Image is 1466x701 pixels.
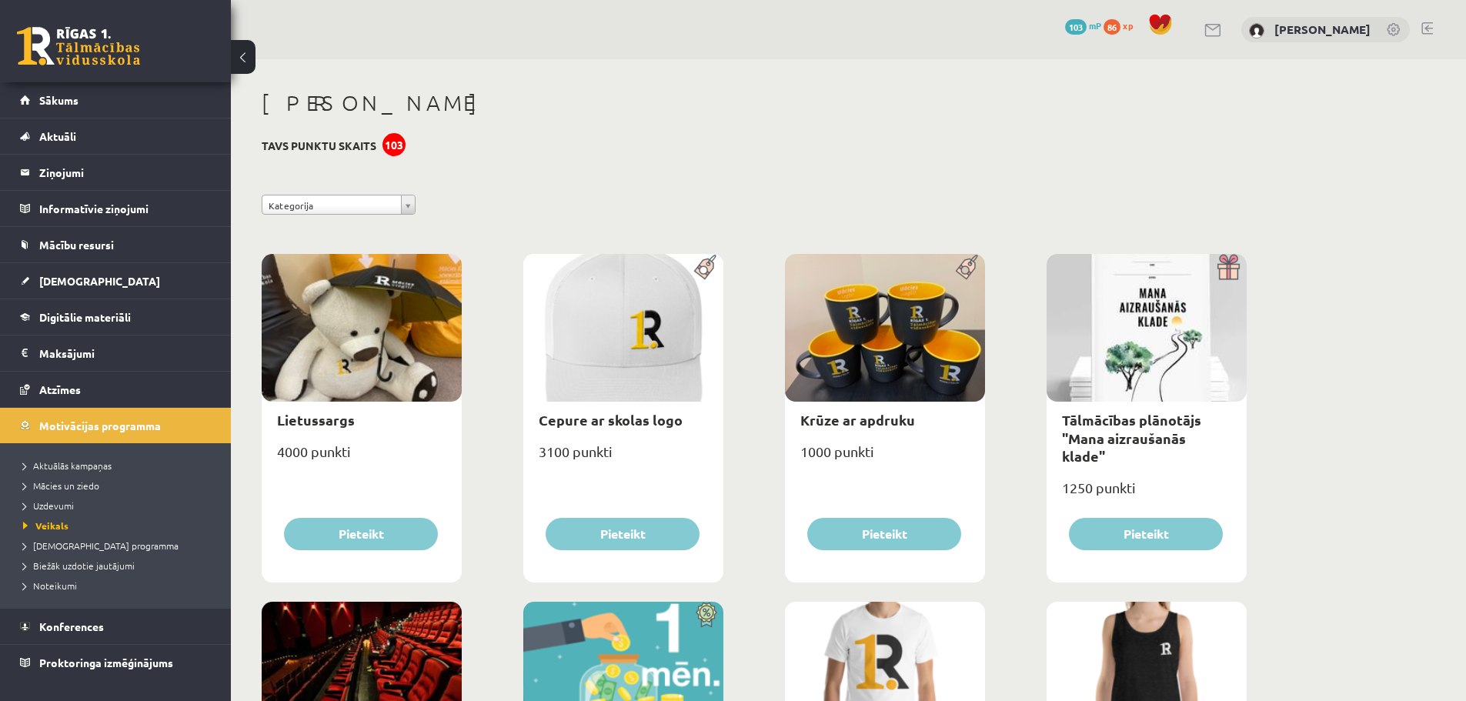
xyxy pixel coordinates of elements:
[23,499,215,512] a: Uzdevumi
[689,254,723,280] img: Populāra prece
[20,299,212,335] a: Digitālie materiāli
[20,645,212,680] a: Proktoringa izmēģinājums
[39,274,160,288] span: [DEMOGRAPHIC_DATA]
[1062,411,1201,465] a: Tālmācības plānotājs "Mana aizraušanās klade"
[1212,254,1247,280] img: Dāvana ar pārsteigumu
[23,499,74,512] span: Uzdevumi
[539,411,683,429] a: Cepure ar skolas logo
[284,518,438,550] button: Pieteikt
[20,263,212,299] a: [DEMOGRAPHIC_DATA]
[1274,22,1371,37] a: [PERSON_NAME]
[785,439,985,477] div: 1000 punkti
[39,656,173,669] span: Proktoringa izmēģinājums
[23,579,215,593] a: Noteikumi
[523,439,723,477] div: 3100 punkti
[23,459,215,472] a: Aktuālās kampaņas
[23,479,99,492] span: Mācies un ziedo
[39,382,81,396] span: Atzīmes
[20,155,212,190] a: Ziņojumi
[1249,23,1264,38] img: Māris Kalniņš
[277,411,355,429] a: Lietussargs
[546,518,700,550] button: Pieteikt
[23,479,215,492] a: Mācies un ziedo
[39,93,78,107] span: Sākums
[39,155,212,190] legend: Ziņojumi
[39,619,104,633] span: Konferences
[807,518,961,550] button: Pieteikt
[1104,19,1140,32] a: 86 xp
[23,459,112,472] span: Aktuālās kampaņas
[20,227,212,262] a: Mācību resursi
[20,82,212,118] a: Sākums
[262,139,376,152] h3: Tavs punktu skaits
[17,27,140,65] a: Rīgas 1. Tālmācības vidusskola
[800,411,915,429] a: Krūze ar apdruku
[20,609,212,644] a: Konferences
[1065,19,1101,32] a: 103 mP
[23,539,179,552] span: [DEMOGRAPHIC_DATA] programma
[20,408,212,443] a: Motivācijas programma
[20,372,212,407] a: Atzīmes
[269,195,395,215] span: Kategorija
[23,559,215,572] a: Biežāk uzdotie jautājumi
[23,519,215,532] a: Veikals
[262,90,1247,116] h1: [PERSON_NAME]
[20,191,212,226] a: Informatīvie ziņojumi
[1047,475,1247,513] div: 1250 punkti
[23,579,77,592] span: Noteikumi
[382,133,406,156] div: 103
[20,335,212,371] a: Maksājumi
[39,335,212,371] legend: Maksājumi
[39,191,212,226] legend: Informatīvie ziņojumi
[1123,19,1133,32] span: xp
[950,254,985,280] img: Populāra prece
[1089,19,1101,32] span: mP
[23,559,135,572] span: Biežāk uzdotie jautājumi
[39,310,131,324] span: Digitālie materiāli
[262,439,462,477] div: 4000 punkti
[23,539,215,552] a: [DEMOGRAPHIC_DATA] programma
[1104,19,1120,35] span: 86
[20,119,212,154] a: Aktuāli
[23,519,68,532] span: Veikals
[39,419,161,432] span: Motivācijas programma
[39,238,114,252] span: Mācību resursi
[689,602,723,628] img: Atlaide
[262,195,416,215] a: Kategorija
[1069,518,1223,550] button: Pieteikt
[1065,19,1087,35] span: 103
[39,129,76,143] span: Aktuāli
